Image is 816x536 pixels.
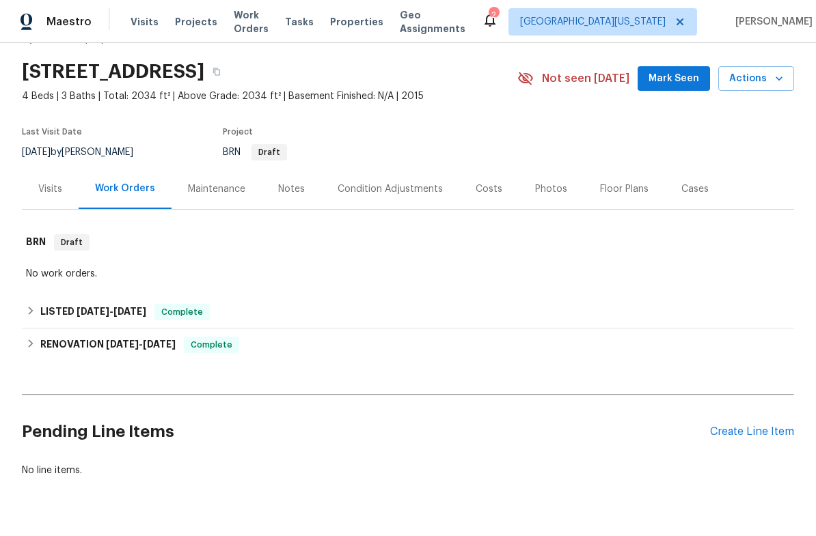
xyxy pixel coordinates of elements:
[400,8,465,36] span: Geo Assignments
[22,400,710,464] h2: Pending Line Items
[638,66,710,91] button: Mark Seen
[77,307,109,316] span: [DATE]
[600,182,649,196] div: Floor Plans
[489,8,498,22] div: 2
[234,8,269,36] span: Work Orders
[22,328,794,361] div: RENOVATION [DATE]-[DATE]Complete
[476,182,502,196] div: Costs
[22,89,517,103] span: 4 Beds | 3 Baths | Total: 2034 ft² | Above Grade: 2034 ft² | Basement Finished: N/A | 2015
[38,182,62,196] div: Visits
[175,15,217,29] span: Projects
[185,338,238,352] span: Complete
[278,182,305,196] div: Notes
[535,182,567,196] div: Photos
[156,305,208,319] span: Complete
[285,17,314,27] span: Tasks
[26,234,46,251] h6: BRN
[718,66,794,91] button: Actions
[730,15,813,29] span: [PERSON_NAME]
[188,182,245,196] div: Maintenance
[223,147,287,157] span: BRN
[40,337,176,353] h6: RENOVATION
[22,128,82,136] span: Last Visit Date
[22,65,204,79] h2: [STREET_ADDRESS]
[113,307,146,316] span: [DATE]
[22,147,51,157] span: [DATE]
[40,304,146,320] h6: LISTED
[22,221,794,264] div: BRN Draft
[223,128,253,136] span: Project
[729,70,783,87] span: Actions
[681,182,709,196] div: Cases
[22,296,794,328] div: LISTED [DATE]-[DATE]Complete
[95,182,155,195] div: Work Orders
[710,425,794,438] div: Create Line Item
[106,339,139,349] span: [DATE]
[542,72,629,85] span: Not seen [DATE]
[338,182,443,196] div: Condition Adjustments
[143,339,176,349] span: [DATE]
[55,236,88,249] span: Draft
[253,148,286,156] span: Draft
[22,464,794,477] div: No line items.
[520,15,666,29] span: [GEOGRAPHIC_DATA][US_STATE]
[22,144,150,160] div: by [PERSON_NAME]
[77,307,146,316] span: -
[106,339,176,349] span: -
[131,15,159,29] span: Visits
[204,59,229,84] button: Copy Address
[26,267,790,281] div: No work orders.
[46,15,92,29] span: Maestro
[330,15,383,29] span: Properties
[649,70,699,87] span: Mark Seen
